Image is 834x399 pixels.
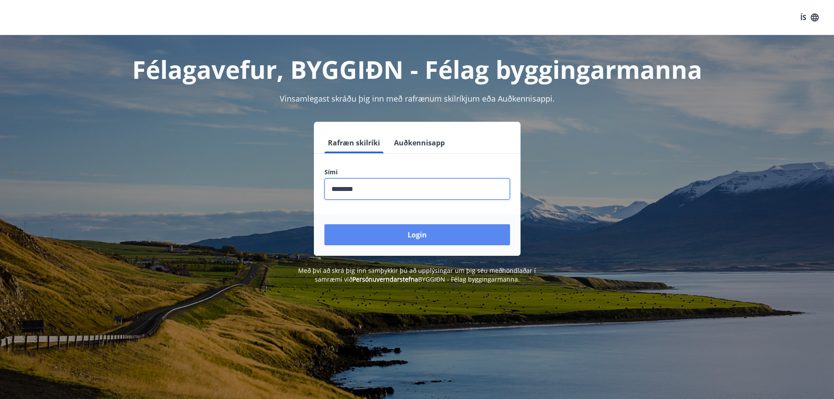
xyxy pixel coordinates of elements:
[298,266,536,283] span: Með því að skrá þig inn samþykkir þú að upplýsingar um þig séu meðhöndlaðar í samræmi við BYGGIÐN...
[391,132,448,153] button: Auðkennisapp
[324,168,510,177] label: Sími
[113,53,722,86] h1: Félagavefur, BYGGIÐN - Félag byggingarmanna
[795,10,823,25] button: ÍS
[352,275,418,283] a: Persónuverndarstefna
[324,132,384,153] button: Rafræn skilríki
[280,93,555,104] span: Vinsamlegast skráðu þig inn með rafrænum skilríkjum eða Auðkennisappi.
[324,224,510,245] button: Login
